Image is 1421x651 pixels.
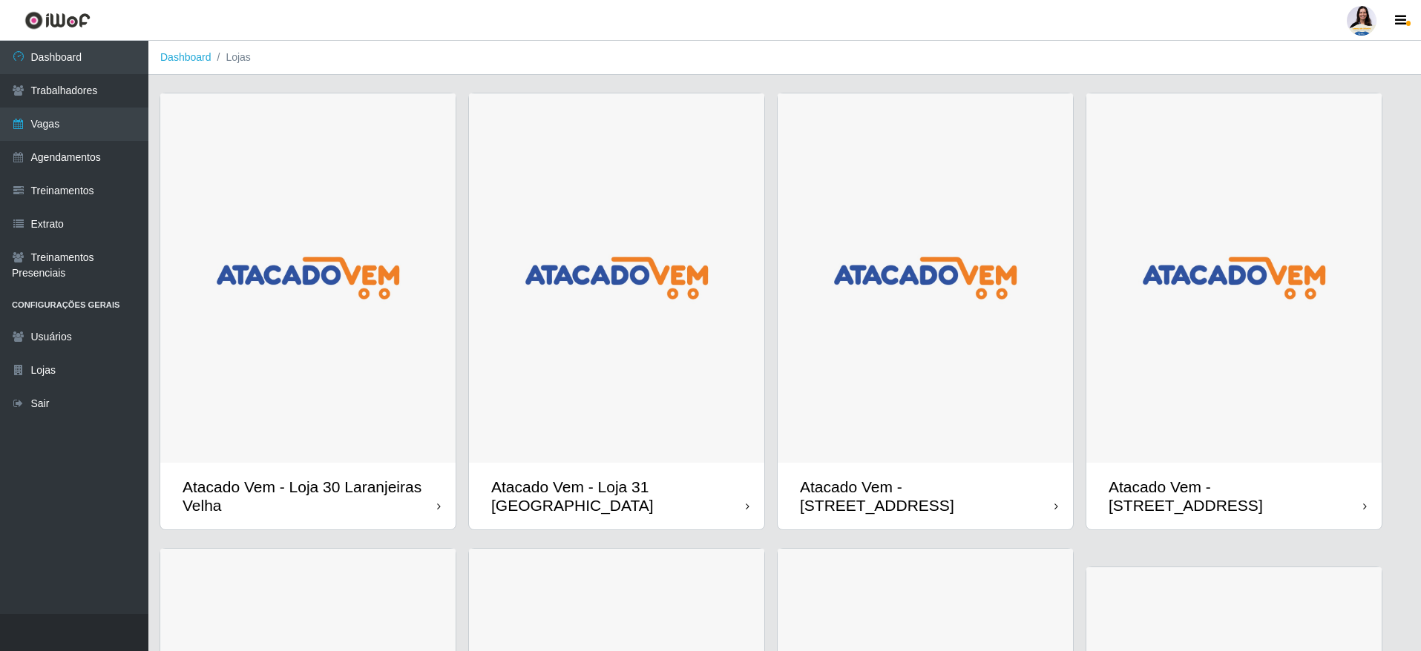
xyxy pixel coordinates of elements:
a: Atacado Vem - Loja 31 [GEOGRAPHIC_DATA] [469,93,764,529]
img: cardImg [778,93,1073,463]
div: Atacado Vem - Loja 30 Laranjeiras Velha [183,477,437,515]
a: Atacado Vem - [STREET_ADDRESS] [1086,93,1382,529]
li: Lojas [211,50,251,65]
a: Atacado Vem - [STREET_ADDRESS] [778,93,1073,529]
div: Atacado Vem - [STREET_ADDRESS] [1109,477,1363,515]
a: Dashboard [160,51,211,63]
nav: breadcrumb [148,41,1421,75]
img: cardImg [1086,93,1382,463]
img: CoreUI Logo [24,11,91,30]
img: cardImg [469,93,764,463]
div: Atacado Vem - [STREET_ADDRESS] [800,477,1054,515]
div: Atacado Vem - Loja 31 [GEOGRAPHIC_DATA] [491,477,746,515]
img: cardImg [160,93,456,463]
a: Atacado Vem - Loja 30 Laranjeiras Velha [160,93,456,529]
